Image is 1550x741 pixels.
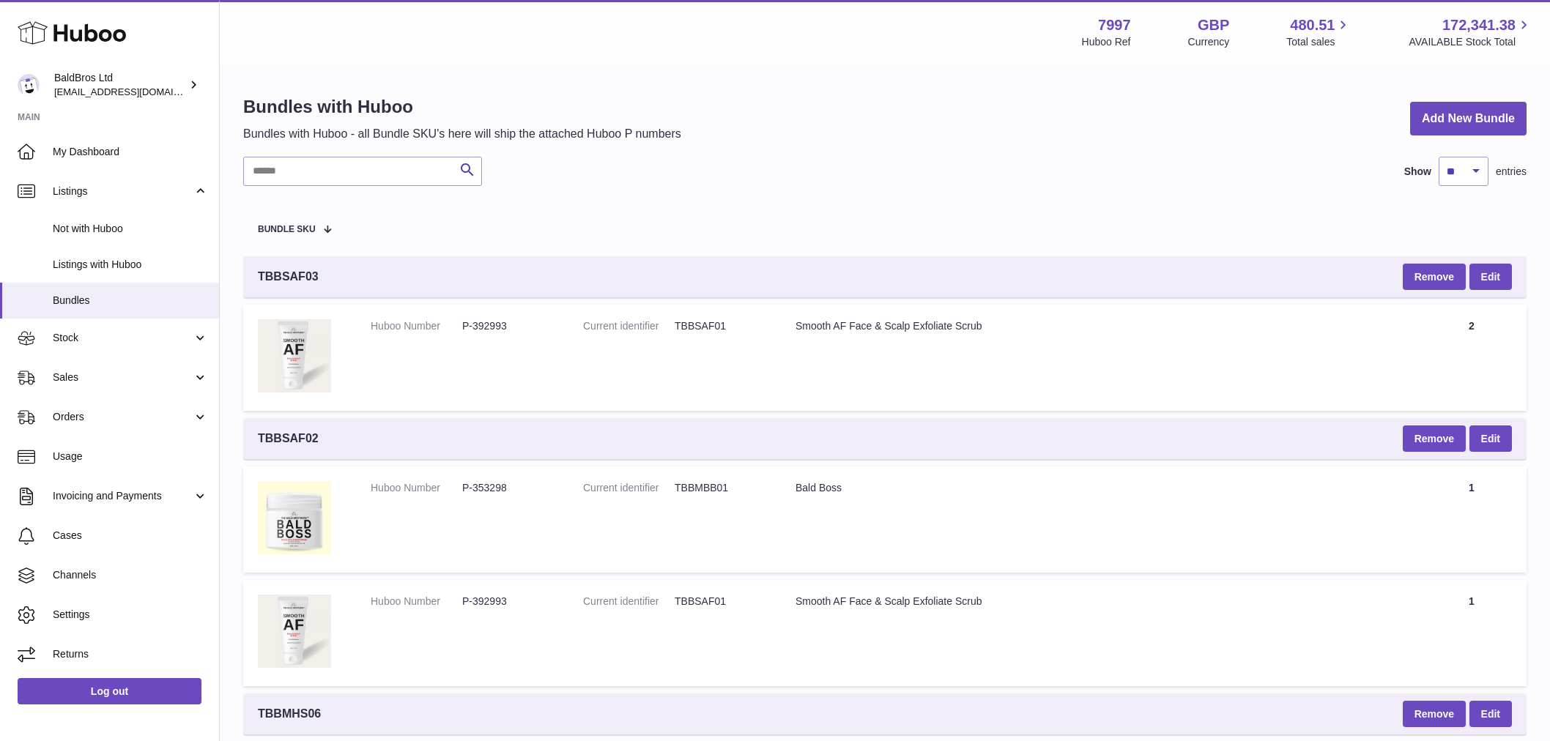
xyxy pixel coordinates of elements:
dd: TBBSAF01 [675,319,766,333]
div: Smooth AF Face & Scalp Exfoliate Scrub [796,595,1402,608]
span: entries [1496,165,1527,179]
span: Channels [53,568,208,582]
img: Smooth AF Face & Scalp Exfoliate Scrub [258,595,331,668]
dd: P-392993 [462,595,554,608]
a: Edit [1469,425,1512,452]
td: 2 [1417,305,1527,411]
strong: 7997 [1098,15,1131,35]
dd: P-392993 [462,319,554,333]
dt: Huboo Number [371,481,462,495]
span: Total sales [1286,35,1351,49]
img: Smooth AF Face & Scalp Exfoliate Scrub [258,319,331,392]
dd: TBBSAF01 [675,595,766,608]
td: 1 [1417,580,1527,686]
span: Bundles [53,294,208,308]
span: 480.51 [1290,15,1335,35]
span: Settings [53,608,208,622]
span: Usage [53,450,208,463]
dd: TBBMBB01 [675,481,766,495]
button: Remove [1403,701,1466,727]
dt: Huboo Number [371,595,462,608]
label: Show [1404,165,1431,179]
button: Remove [1403,425,1466,452]
a: Edit [1469,264,1512,290]
strong: GBP [1198,15,1229,35]
span: Cases [53,529,208,543]
span: Returns [53,647,208,661]
p: Bundles with Huboo - all Bundle SKU's here will ship the attached Huboo P numbers [243,126,681,142]
a: Add New Bundle [1410,102,1527,136]
span: TBBSAF02 [258,431,319,447]
button: Remove [1403,264,1466,290]
dt: Current identifier [583,595,675,608]
span: TBBMHS06 [258,706,321,722]
div: Smooth AF Face & Scalp Exfoliate Scrub [796,319,1402,333]
span: 172,341.38 [1442,15,1516,35]
div: BaldBros Ltd [54,71,186,99]
span: Listings with Huboo [53,258,208,272]
a: Edit [1469,701,1512,727]
span: Bundle SKU [258,225,316,234]
span: [EMAIL_ADDRESS][DOMAIN_NAME] [54,86,215,97]
span: TBBSAF03 [258,269,319,285]
dt: Current identifier [583,319,675,333]
span: Sales [53,370,193,384]
td: 1 [1417,466,1527,573]
dt: Huboo Number [371,319,462,333]
span: My Dashboard [53,145,208,159]
dt: Current identifier [583,481,675,495]
div: Bald Boss [796,481,1402,495]
img: internalAdmin-7997@internal.huboo.com [18,74,40,96]
span: Invoicing and Payments [53,489,193,503]
span: AVAILABLE Stock Total [1409,35,1532,49]
span: Listings [53,185,193,198]
a: 172,341.38 AVAILABLE Stock Total [1409,15,1532,49]
span: Orders [53,410,193,424]
span: Stock [53,331,193,345]
a: Log out [18,678,201,704]
div: Huboo Ref [1082,35,1131,49]
span: Not with Huboo [53,222,208,236]
a: 480.51 Total sales [1286,15,1351,49]
img: Bald Boss [258,481,331,554]
dd: P-353298 [462,481,554,495]
div: Currency [1188,35,1230,49]
h1: Bundles with Huboo [243,95,681,119]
